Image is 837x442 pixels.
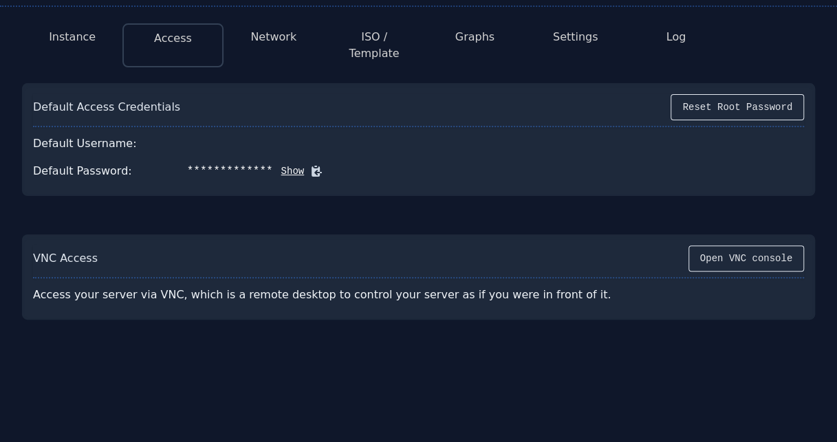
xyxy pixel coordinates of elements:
[33,99,180,115] div: Default Access Credentials
[33,250,98,267] div: VNC Access
[688,245,804,272] button: Open VNC console
[250,29,296,45] button: Network
[273,164,305,178] button: Show
[553,29,598,45] button: Settings
[335,29,413,62] button: ISO / Template
[33,135,137,152] div: Default Username:
[49,29,96,45] button: Instance
[671,94,804,120] button: Reset Root Password
[666,29,686,45] button: Log
[33,281,649,309] div: Access your server via VNC, which is a remote desktop to control your server as if you were in fr...
[154,30,192,47] button: Access
[33,163,132,179] div: Default Password:
[455,29,494,45] button: Graphs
